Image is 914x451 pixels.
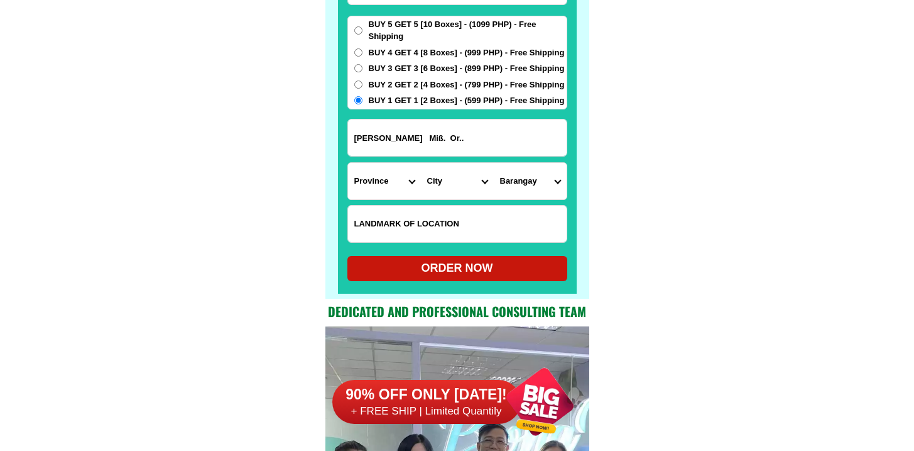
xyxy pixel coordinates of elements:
[369,18,567,43] span: BUY 5 GET 5 [10 Boxes] - (1099 PHP) - Free Shipping
[369,62,565,75] span: BUY 3 GET 3 [6 Boxes] - (899 PHP) - Free Shipping
[421,163,494,199] select: Select district
[494,163,567,199] select: Select commune
[354,64,362,72] input: BUY 3 GET 3 [6 Boxes] - (899 PHP) - Free Shipping
[369,79,565,91] span: BUY 2 GET 2 [4 Boxes] - (799 PHP) - Free Shipping
[369,47,565,59] span: BUY 4 GET 4 [8 Boxes] - (999 PHP) - Free Shipping
[354,81,362,89] input: BUY 2 GET 2 [4 Boxes] - (799 PHP) - Free Shipping
[348,163,421,199] select: Select province
[354,48,362,57] input: BUY 4 GET 4 [8 Boxes] - (999 PHP) - Free Shipping
[348,206,567,242] input: Input LANDMARKOFLOCATION
[354,26,362,35] input: BUY 5 GET 5 [10 Boxes] - (1099 PHP) - Free Shipping
[348,120,567,156] input: Input address
[347,260,567,277] div: ORDER NOW
[332,404,521,418] h6: + FREE SHIP | Limited Quantily
[369,94,565,107] span: BUY 1 GET 1 [2 Boxes] - (599 PHP) - Free Shipping
[332,386,521,404] h6: 90% OFF ONLY [DATE]!
[325,302,589,321] h2: Dedicated and professional consulting team
[354,96,362,104] input: BUY 1 GET 1 [2 Boxes] - (599 PHP) - Free Shipping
